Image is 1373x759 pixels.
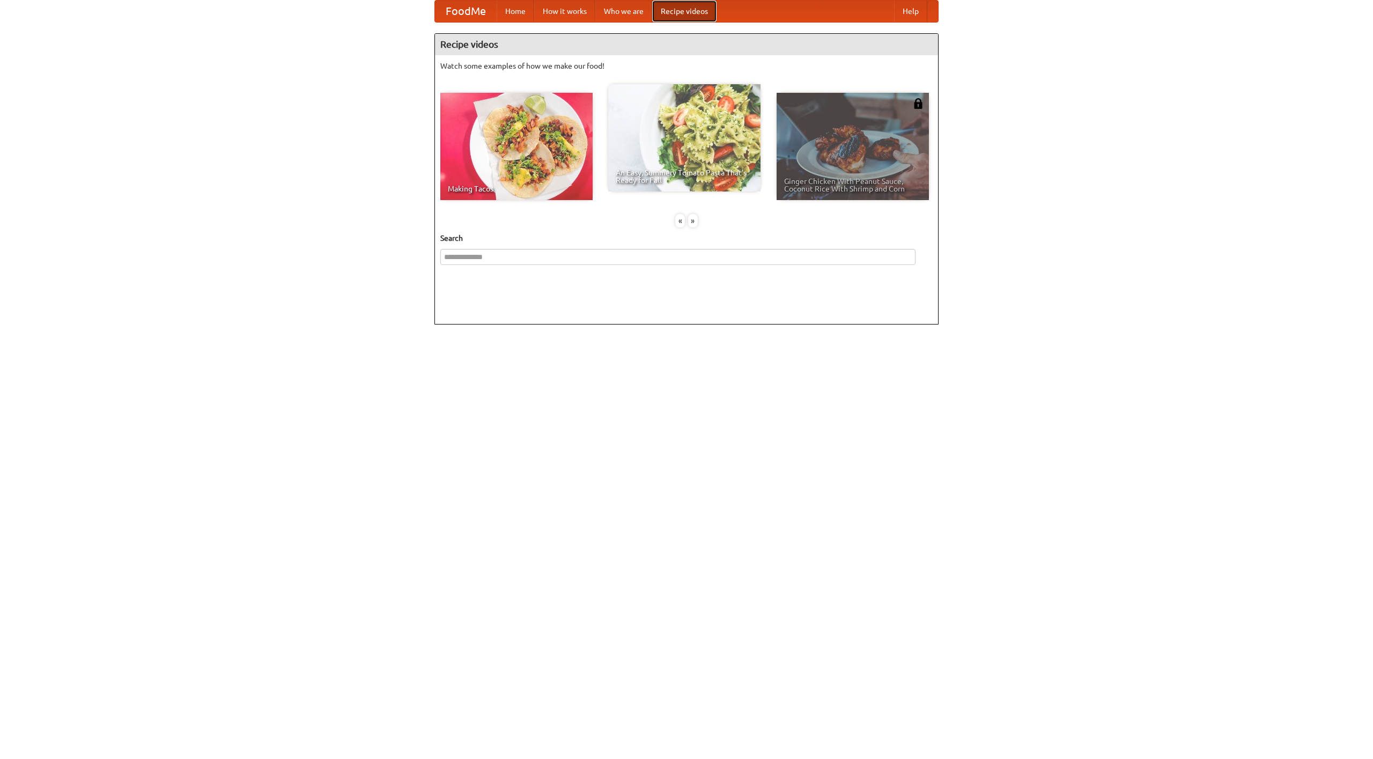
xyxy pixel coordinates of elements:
a: FoodMe [435,1,497,22]
div: « [675,214,685,227]
img: 483408.png [913,98,924,109]
a: Home [497,1,534,22]
h5: Search [440,233,933,244]
a: Help [894,1,927,22]
a: Making Tacos [440,93,593,200]
p: Watch some examples of how we make our food! [440,61,933,71]
div: » [688,214,698,227]
span: An Easy, Summery Tomato Pasta That's Ready for Fall [616,169,753,184]
h4: Recipe videos [435,34,938,55]
a: Who we are [595,1,652,22]
a: How it works [534,1,595,22]
span: Making Tacos [448,185,585,193]
a: An Easy, Summery Tomato Pasta That's Ready for Fall [608,84,761,191]
a: Recipe videos [652,1,717,22]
